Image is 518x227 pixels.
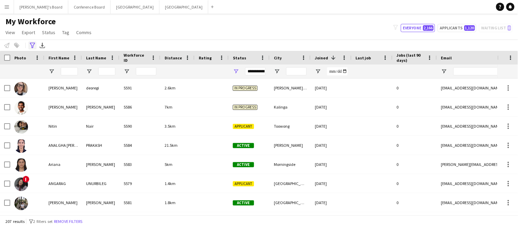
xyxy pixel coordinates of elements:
[73,28,94,37] a: Comms
[59,28,72,37] a: Tag
[86,68,92,74] button: Open Filter Menu
[274,68,280,74] button: Open Filter Menu
[14,0,68,14] button: [PERSON_NAME]'s Board
[23,176,29,183] span: !
[3,28,18,37] a: View
[38,41,46,49] app-action-btn: Export XLSX
[28,41,37,49] app-action-btn: Advanced filters
[14,101,28,115] img: Naveen Kumar Perumalsamy
[270,98,311,116] div: Kalinga
[393,117,437,136] div: 0
[270,155,311,174] div: Morningside
[82,79,120,97] div: deoregi
[165,181,176,186] span: 1.4km
[14,82,28,96] img: simona deoregi
[464,25,475,31] span: 1,120
[82,155,120,174] div: [PERSON_NAME]
[233,68,239,74] button: Open Filter Menu
[124,53,148,63] span: Workforce ID
[5,16,56,27] span: My Workforce
[44,117,82,136] div: Nitin
[14,55,26,60] span: Photo
[120,98,160,116] div: 5586
[120,117,160,136] div: 5590
[274,55,282,60] span: City
[62,29,69,36] span: Tag
[82,174,120,193] div: UNURBILEG
[438,24,476,32] button: Applicants1,120
[82,193,120,212] div: [PERSON_NAME]
[14,178,28,191] img: ANGARAG UNURBILEG
[233,55,246,60] span: Status
[14,158,28,172] img: Ariana Rios
[311,79,352,97] div: [DATE]
[19,28,38,37] a: Export
[233,143,254,148] span: Active
[270,174,311,193] div: [GEOGRAPHIC_DATA]
[233,86,257,91] span: In progress
[68,0,111,14] button: Conference Board
[311,193,352,212] div: [DATE]
[120,174,160,193] div: 5579
[393,79,437,97] div: 0
[327,67,348,75] input: Joined Filter Input
[111,0,159,14] button: [GEOGRAPHIC_DATA]
[315,55,328,60] span: Joined
[159,0,208,14] button: [GEOGRAPHIC_DATA]
[82,136,120,155] div: PRAKASH
[233,200,254,205] span: Active
[441,55,452,60] span: Email
[397,53,425,63] span: Jobs (last 90 days)
[48,55,69,60] span: First Name
[53,218,84,225] button: Remove filters
[233,181,254,186] span: Applicant
[393,155,437,174] div: 0
[270,136,311,155] div: [PERSON_NAME]
[393,193,437,212] div: 0
[39,28,58,37] a: Status
[165,143,178,148] span: 21.5km
[48,68,55,74] button: Open Filter Menu
[311,174,352,193] div: [DATE]
[165,162,172,167] span: 5km
[22,29,35,36] span: Export
[76,29,92,36] span: Comms
[44,136,82,155] div: ANALGHA [PERSON_NAME]
[423,25,434,31] span: 2,166
[14,120,28,134] img: Nitin Nair
[33,219,53,224] span: 2 filters set
[233,124,254,129] span: Applicant
[233,162,254,167] span: Active
[393,136,437,155] div: 0
[120,136,160,155] div: 5584
[120,155,160,174] div: 5583
[61,67,78,75] input: First Name Filter Input
[311,98,352,116] div: [DATE]
[393,174,437,193] div: 0
[286,67,307,75] input: City Filter Input
[311,155,352,174] div: [DATE]
[86,55,106,60] span: Last Name
[44,79,82,97] div: [PERSON_NAME]
[270,79,311,97] div: [PERSON_NAME] Hills
[270,117,311,136] div: Toowong
[42,29,55,36] span: Status
[82,98,120,116] div: [PERSON_NAME]
[199,55,212,60] span: Rating
[393,98,437,116] div: 0
[233,105,257,110] span: In progress
[120,193,160,212] div: 5581
[311,117,352,136] div: [DATE]
[14,139,28,153] img: ANALGHA MARY PRAKASH
[120,79,160,97] div: 5591
[165,200,176,205] span: 1.8km
[44,193,82,212] div: [PERSON_NAME]
[315,68,321,74] button: Open Filter Menu
[270,193,311,212] div: [GEOGRAPHIC_DATA]
[165,104,172,110] span: 7km
[441,68,447,74] button: Open Filter Menu
[14,197,28,210] img: Olivia Chen
[5,29,15,36] span: View
[356,55,371,60] span: Last job
[311,136,352,155] div: [DATE]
